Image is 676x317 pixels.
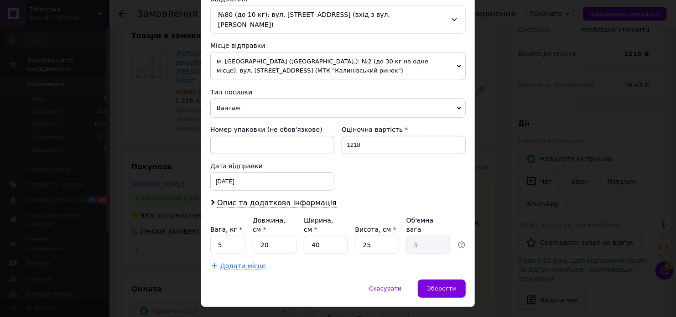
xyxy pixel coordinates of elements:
[220,262,266,270] span: Додати місце
[210,125,334,134] div: Номер упаковки (не обов'язково)
[304,217,333,233] label: Ширина, см
[342,125,466,134] div: Оціночна вартість
[210,52,466,80] span: м. [GEOGRAPHIC_DATA] ([GEOGRAPHIC_DATA].): №2 (до 30 кг на одне місце): вул. [STREET_ADDRESS] (МТ...
[210,88,252,96] span: Тип посилки
[217,198,337,208] span: Опис та додаткова інформація
[355,226,396,233] label: Висота, см
[210,99,466,118] span: Вантаж
[210,42,265,49] span: Місце відправки
[253,217,286,233] label: Довжина, см
[406,216,450,234] div: Об'ємна вага
[369,285,401,292] span: Скасувати
[210,226,242,233] label: Вага, кг
[210,5,466,34] div: №80 (до 10 кг): вул. [STREET_ADDRESS] (вхід з вул. [PERSON_NAME])
[427,285,456,292] span: Зберегти
[210,161,334,171] div: Дата відправки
